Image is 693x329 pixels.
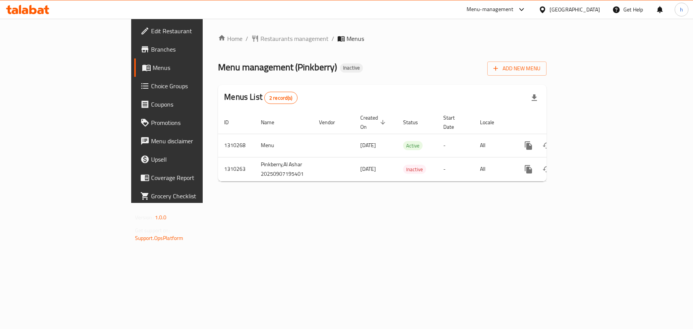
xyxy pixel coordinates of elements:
td: - [437,157,474,181]
span: Start Date [443,113,465,131]
span: ID [224,118,239,127]
td: All [474,134,513,157]
span: Locale [480,118,504,127]
span: Edit Restaurant [151,26,241,36]
td: - [437,134,474,157]
button: Add New Menu [487,62,547,76]
li: / [246,34,248,43]
a: Restaurants management [251,34,329,43]
div: [GEOGRAPHIC_DATA] [550,5,600,14]
span: Menu disclaimer [151,136,241,146]
div: Inactive [340,63,363,73]
a: Choice Groups [134,77,247,95]
a: Support.OpsPlatform [135,233,184,243]
div: Menu-management [467,5,514,14]
span: Version: [135,212,154,222]
td: Menu [255,134,313,157]
a: Branches [134,40,247,58]
a: Edit Restaurant [134,22,247,40]
span: Branches [151,45,241,54]
span: Coverage Report [151,173,241,182]
div: Export file [525,89,543,107]
a: Coverage Report [134,169,247,187]
td: Pinkberry,Al Ashar 20250907195401 [255,157,313,181]
a: Upsell [134,150,247,169]
span: 2 record(s) [265,94,297,102]
a: Menu disclaimer [134,132,247,150]
span: Menus [346,34,364,43]
span: Menus [153,63,241,72]
span: Inactive [340,65,363,71]
nav: breadcrumb [218,34,547,43]
span: [DATE] [360,140,376,150]
span: Inactive [403,165,426,174]
span: Grocery Checklist [151,191,241,201]
th: Actions [513,111,599,134]
span: Restaurants management [260,34,329,43]
span: h [680,5,683,14]
span: Created On [360,113,388,131]
a: Coupons [134,95,247,113]
a: Grocery Checklist [134,187,247,205]
span: Get support on: [135,225,170,235]
span: Promotions [151,118,241,127]
button: more [519,136,538,155]
span: Active [403,141,423,150]
span: Status [403,118,428,127]
button: more [519,160,538,178]
span: Vendor [319,118,345,127]
span: Upsell [151,155,241,164]
span: Name [261,118,284,127]
span: Menu management ( Pinkberry ) [218,58,337,76]
span: [DATE] [360,164,376,174]
h2: Menus List [224,91,297,104]
span: 1.0.0 [155,212,167,222]
a: Promotions [134,113,247,132]
span: Choice Groups [151,81,241,91]
button: Change Status [538,160,556,178]
div: Total records count [264,92,298,104]
table: enhanced table [218,111,599,182]
span: Coupons [151,100,241,109]
td: All [474,157,513,181]
a: Menus [134,58,247,77]
li: / [332,34,334,43]
span: Add New Menu [493,64,540,73]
